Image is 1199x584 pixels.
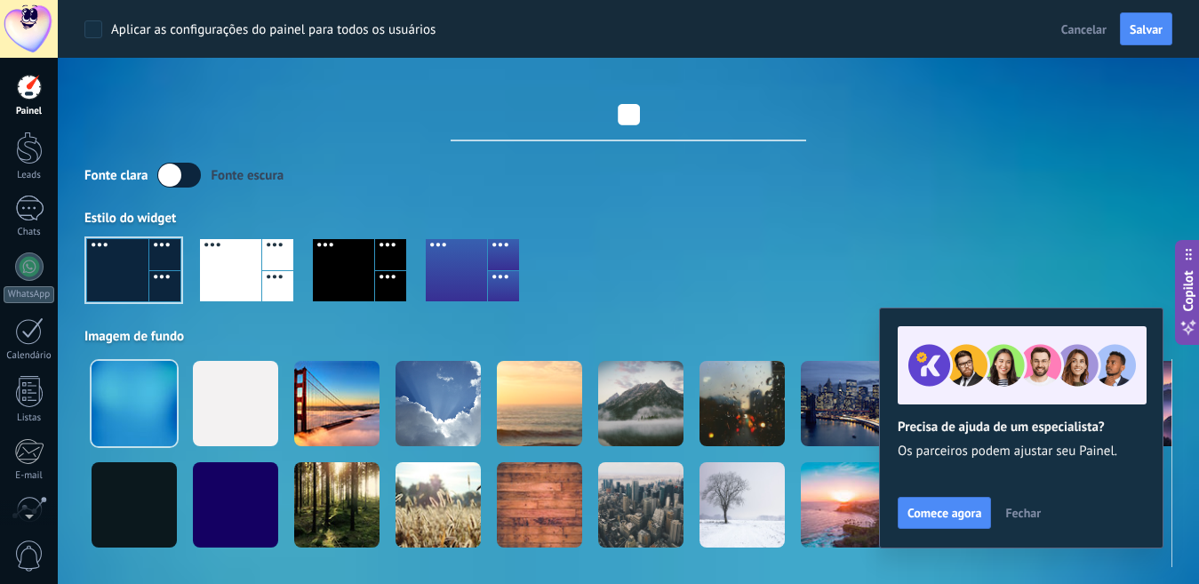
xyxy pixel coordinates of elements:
button: Comece agora [898,497,991,529]
h2: Precisa de ajuda de um especialista? [898,419,1145,436]
div: Leads [4,170,55,181]
div: Aplicar as configurações do painel para todos os usuários [111,21,436,39]
div: Estilo do widget [84,210,1172,227]
div: Fonte clara [84,167,148,184]
span: Cancelar [1061,21,1107,37]
span: Comece agora [907,507,981,519]
span: Os parceiros podem ajustar seu Painel. [898,443,1145,460]
div: WhatsApp [4,286,54,303]
button: Salvar [1120,12,1172,46]
div: Chats [4,227,55,238]
div: E-mail [4,470,55,482]
div: Imagem de fundo [84,328,1172,345]
button: Fechar [997,500,1049,526]
div: Listas [4,412,55,424]
span: Salvar [1130,23,1163,36]
div: Painel [4,106,55,117]
span: Copilot [1179,270,1197,311]
div: Calendário [4,350,55,362]
span: Fechar [1005,507,1041,519]
div: Fonte escura [211,167,284,184]
button: Cancelar [1054,16,1114,43]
